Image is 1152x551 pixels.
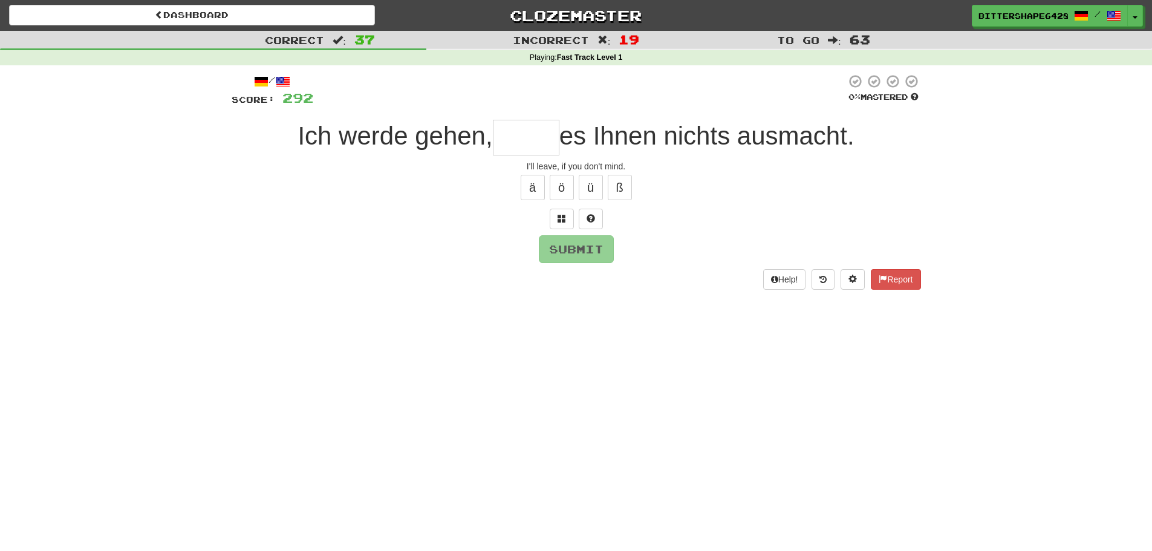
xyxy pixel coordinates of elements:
button: Round history (alt+y) [812,269,835,290]
button: Report [871,269,920,290]
span: / [1095,10,1101,18]
span: 37 [354,32,375,47]
button: Single letter hint - you only get 1 per sentence and score half the points! alt+h [579,209,603,229]
span: Score: [232,94,275,105]
a: BitterShape6428 / [972,5,1128,27]
a: Dashboard [9,5,375,25]
button: ß [608,175,632,200]
span: : [333,35,346,45]
span: 292 [282,90,313,105]
div: / [232,74,313,89]
span: es Ihnen nichts ausmacht. [559,122,854,150]
span: Ich werde gehen, [298,122,492,150]
button: ä [521,175,545,200]
div: I'll leave, if you don't mind. [232,160,921,172]
span: : [597,35,611,45]
span: Correct [265,34,324,46]
button: Help! [763,269,806,290]
a: Clozemaster [393,5,759,26]
span: : [828,35,841,45]
span: 0 % [848,92,861,102]
button: ü [579,175,603,200]
button: ö [550,175,574,200]
span: 63 [850,32,870,47]
button: Switch sentence to multiple choice alt+p [550,209,574,229]
span: 19 [619,32,639,47]
span: Incorrect [513,34,589,46]
span: To go [777,34,819,46]
button: Submit [539,235,614,263]
strong: Fast Track Level 1 [557,53,623,62]
div: Mastered [846,92,921,103]
span: BitterShape6428 [978,10,1068,21]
